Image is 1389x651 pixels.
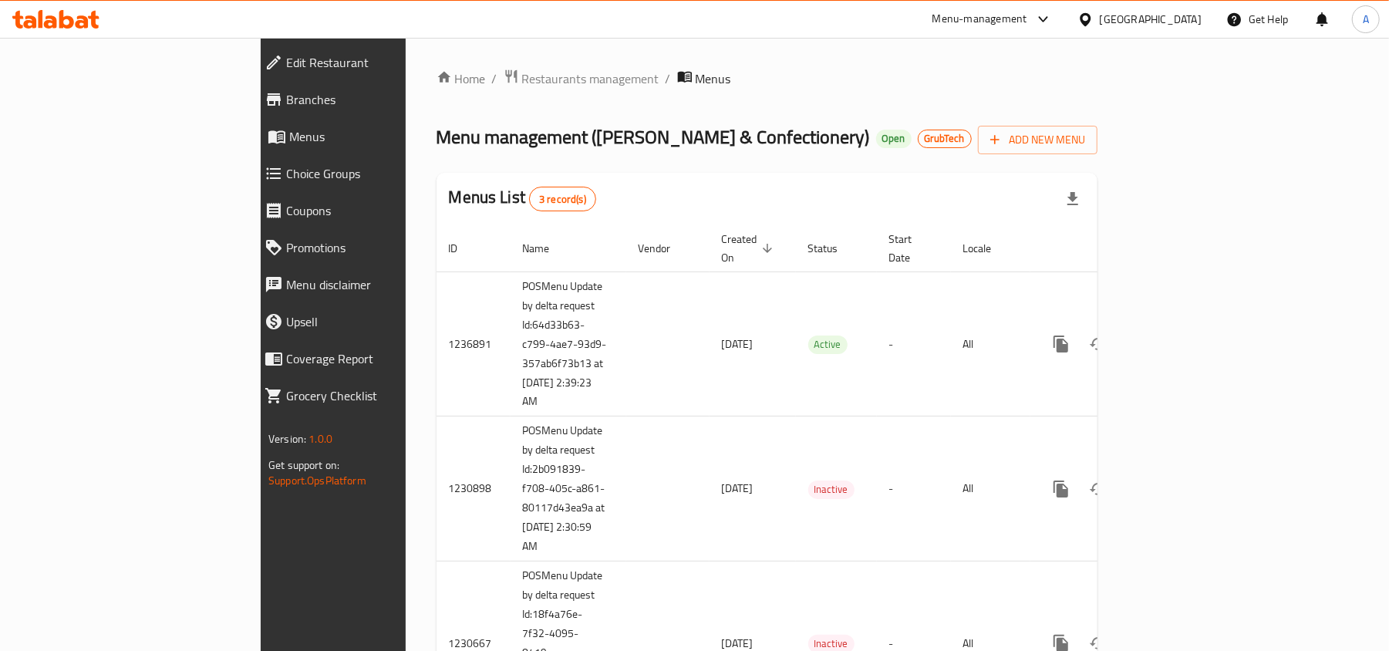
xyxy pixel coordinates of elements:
span: GrubTech [919,132,971,145]
span: Restaurants management [522,69,659,88]
h2: Menus List [449,186,596,211]
div: Total records count [529,187,596,211]
span: Status [808,239,858,258]
div: Open [876,130,912,148]
span: Created On [722,230,777,267]
span: Menus [696,69,731,88]
div: Inactive [808,481,855,499]
span: Branches [286,90,480,109]
span: Menu disclaimer [286,275,480,294]
div: [GEOGRAPHIC_DATA] [1100,11,1202,28]
a: Coupons [252,192,493,229]
td: - [877,272,951,417]
span: Menu management ( [PERSON_NAME] & Confectionery ) [437,120,870,154]
nav: breadcrumb [437,69,1097,89]
a: Restaurants management [504,69,659,89]
a: Support.OpsPlatform [268,471,366,491]
a: Branches [252,81,493,118]
td: - [877,417,951,562]
span: ID [449,239,478,258]
span: Active [808,336,848,353]
span: [DATE] [722,478,753,498]
td: All [951,417,1030,562]
a: Choice Groups [252,155,493,192]
span: Start Date [889,230,932,267]
span: Promotions [286,238,480,257]
li: / [492,69,497,88]
span: Edit Restaurant [286,53,480,72]
span: Add New Menu [990,130,1085,150]
span: Locale [963,239,1012,258]
a: Grocery Checklist [252,377,493,414]
span: A [1363,11,1369,28]
button: Change Status [1080,325,1117,363]
td: POSMenu Update by delta request Id:2b091839-f708-405c-a861-80117d43ea9a at [DATE] 2:30:59 AM [511,417,626,562]
li: / [666,69,671,88]
span: Vendor [639,239,691,258]
span: Choice Groups [286,164,480,183]
span: Upsell [286,312,480,331]
span: Inactive [808,481,855,498]
button: more [1043,325,1080,363]
span: Coverage Report [286,349,480,368]
button: Add New Menu [978,126,1097,154]
a: Promotions [252,229,493,266]
button: more [1043,471,1080,508]
div: Menu-management [932,10,1027,29]
div: Export file [1054,180,1091,218]
span: Grocery Checklist [286,386,480,405]
button: Change Status [1080,471,1117,508]
a: Menu disclaimer [252,266,493,303]
div: Active [808,336,848,354]
span: Get support on: [268,455,339,475]
span: Name [523,239,570,258]
a: Coverage Report [252,340,493,377]
span: [DATE] [722,334,753,354]
span: 3 record(s) [530,192,595,207]
span: Open [876,132,912,145]
a: Menus [252,118,493,155]
span: Menus [289,127,480,146]
td: POSMenu Update by delta request Id:64d33b63-c799-4ae7-93d9-357ab6f73b13 at [DATE] 2:39:23 AM [511,272,626,417]
span: 1.0.0 [308,429,332,449]
td: All [951,272,1030,417]
a: Upsell [252,303,493,340]
span: Coupons [286,201,480,220]
span: Version: [268,429,306,449]
th: Actions [1030,225,1203,272]
a: Edit Restaurant [252,44,493,81]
